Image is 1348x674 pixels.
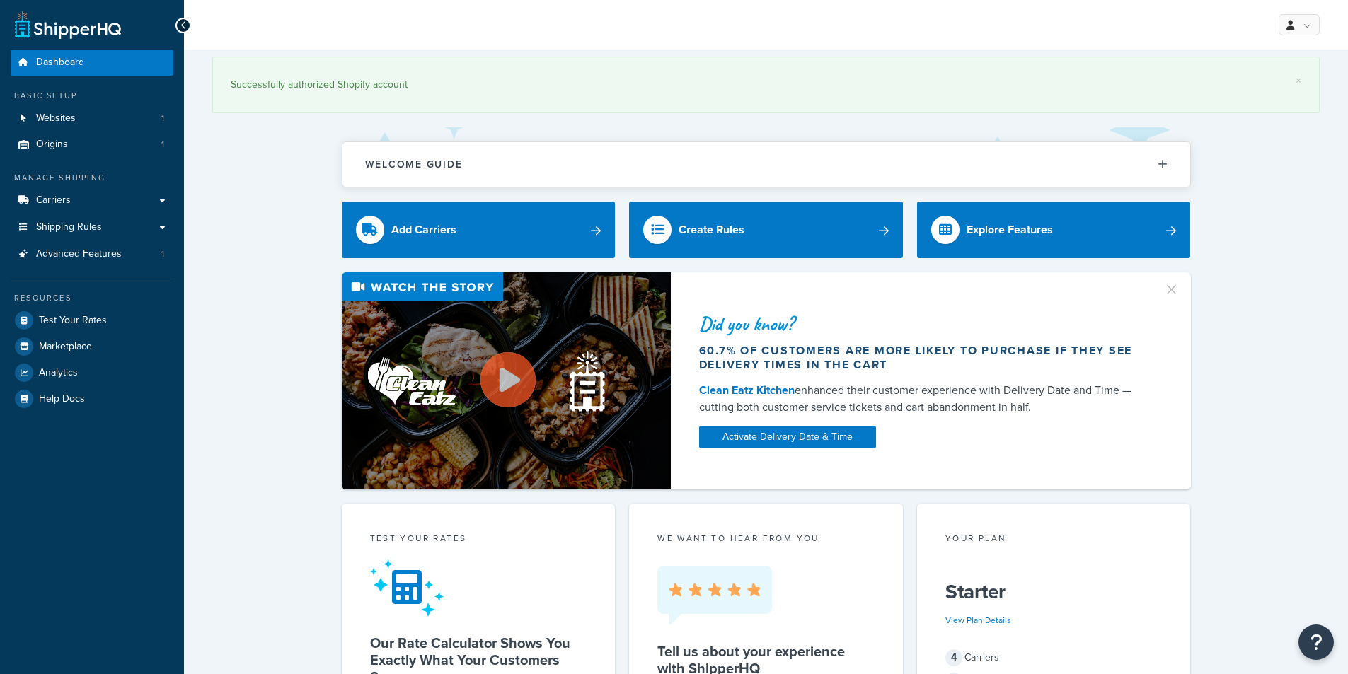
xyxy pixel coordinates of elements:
a: Shipping Rules [11,214,173,240]
div: Manage Shipping [11,172,173,184]
div: 60.7% of customers are more likely to purchase if they see delivery times in the cart [699,344,1146,372]
a: Help Docs [11,386,173,412]
li: Websites [11,105,173,132]
span: Test Your Rates [39,315,107,327]
span: 1 [161,248,164,260]
span: Shipping Rules [36,221,102,233]
a: Marketplace [11,334,173,359]
a: × [1296,75,1301,86]
h5: Starter [945,581,1163,603]
span: Dashboard [36,57,84,69]
div: Create Rules [679,220,744,240]
a: Clean Eatz Kitchen [699,382,795,398]
div: Basic Setup [11,90,173,102]
span: 4 [945,649,962,666]
li: Advanced Features [11,241,173,267]
div: Test your rates [370,532,587,548]
a: View Plan Details [945,614,1011,627]
span: Analytics [39,367,78,379]
span: Carriers [36,194,71,207]
li: Origins [11,132,173,158]
div: Did you know? [699,314,1146,334]
span: 1 [161,112,164,124]
a: Origins1 [11,132,173,158]
a: Advanced Features1 [11,241,173,267]
h2: Welcome Guide [365,159,463,170]
div: enhanced their customer experience with Delivery Date and Time — cutting both customer service ti... [699,382,1146,416]
a: Analytics [11,360,173,385]
div: Resources [11,292,173,304]
span: Advanced Features [36,248,122,260]
span: 1 [161,139,164,151]
div: Add Carriers [391,220,456,240]
a: Dashboard [11,50,173,76]
a: Carriers [11,187,173,214]
a: Activate Delivery Date & Time [699,426,876,448]
span: Websites [36,112,76,124]
div: Explore Features [967,220,1053,240]
a: Create Rules [629,202,903,258]
img: Video thumbnail [342,272,671,489]
span: Origins [36,139,68,151]
button: Open Resource Center [1298,624,1334,660]
p: we want to hear from you [657,532,875,545]
a: Websites1 [11,105,173,132]
div: Successfully authorized Shopify account [231,75,1301,95]
button: Welcome Guide [342,142,1190,187]
div: Carriers [945,648,1163,668]
a: Add Carriers [342,202,616,258]
div: Your Plan [945,532,1163,548]
span: Marketplace [39,341,92,353]
a: Test Your Rates [11,308,173,333]
span: Help Docs [39,393,85,405]
a: Explore Features [917,202,1191,258]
